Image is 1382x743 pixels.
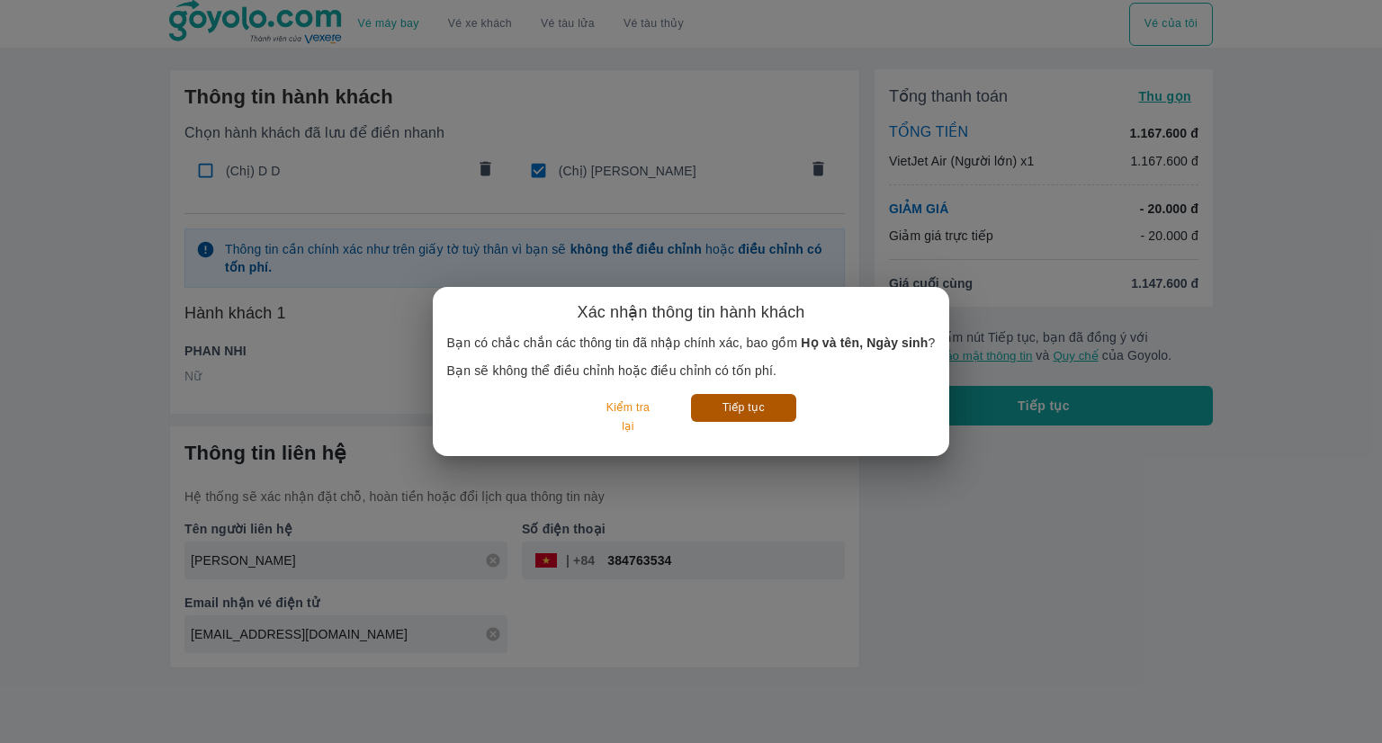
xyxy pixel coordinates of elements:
p: Bạn sẽ không thể điều chỉnh hoặc điều chỉnh có tốn phí. [447,362,936,380]
h6: Xác nhận thông tin hành khách [578,301,805,323]
button: Kiểm tra lại [586,394,669,442]
b: Họ và tên, Ngày sinh [801,336,928,350]
button: Tiếp tục [691,394,796,422]
p: Bạn có chắc chắn các thông tin đã nhập chính xác, bao gồm ? [447,334,936,352]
